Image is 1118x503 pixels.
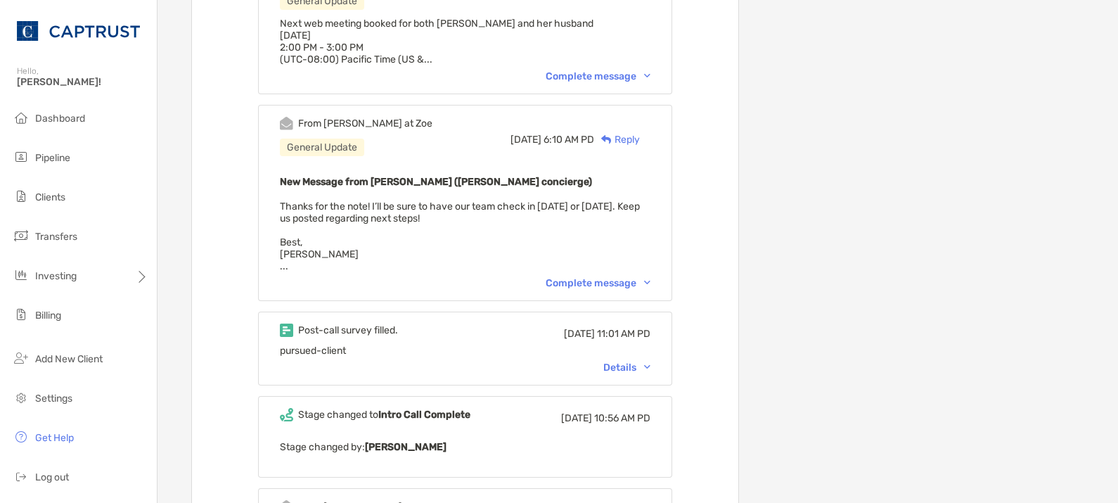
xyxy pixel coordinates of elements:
[13,428,30,445] img: get-help icon
[546,70,650,82] div: Complete message
[644,365,650,369] img: Chevron icon
[597,328,650,340] span: 11:01 AM PD
[280,176,592,188] b: New Message from [PERSON_NAME] ([PERSON_NAME] concierge)
[601,135,612,144] img: Reply icon
[35,231,77,243] span: Transfers
[280,139,364,156] div: General Update
[280,18,593,65] span: Next web meeting booked for both [PERSON_NAME] and her husband [DATE] 2:00 PM - 3:00 PM (UTC-08:0...
[13,188,30,205] img: clients icon
[644,74,650,78] img: Chevron icon
[35,113,85,125] span: Dashboard
[35,432,74,444] span: Get Help
[35,270,77,282] span: Investing
[280,438,650,456] p: Stage changed by:
[365,441,446,453] b: [PERSON_NAME]
[544,134,594,146] span: 6:10 AM PD
[13,468,30,485] img: logout icon
[280,324,293,337] img: Event icon
[510,134,541,146] span: [DATE]
[603,362,650,374] div: Details
[280,408,293,421] img: Event icon
[280,200,640,272] span: Thanks for the note! I’ll be sure to have our team check in [DATE] or [DATE]. Keep us posted rega...
[298,409,470,421] div: Stage changed to
[13,109,30,126] img: dashboard icon
[35,393,72,405] span: Settings
[35,310,61,321] span: Billing
[561,412,592,424] span: [DATE]
[35,353,103,365] span: Add New Client
[594,132,640,147] div: Reply
[13,306,30,323] img: billing icon
[546,277,650,289] div: Complete message
[35,471,69,483] span: Log out
[298,117,432,129] div: From [PERSON_NAME] at Zoe
[13,350,30,367] img: add_new_client icon
[564,328,595,340] span: [DATE]
[594,412,650,424] span: 10:56 AM PD
[13,227,30,244] img: transfers icon
[35,191,65,203] span: Clients
[13,389,30,406] img: settings icon
[280,345,346,357] span: pursued-client
[13,267,30,284] img: investing icon
[644,281,650,285] img: Chevron icon
[280,117,293,130] img: Event icon
[298,324,398,336] div: Post-call survey filled.
[35,152,70,164] span: Pipeline
[17,76,148,88] span: [PERSON_NAME]!
[378,409,470,421] b: Intro Call Complete
[13,148,30,165] img: pipeline icon
[17,6,140,56] img: CAPTRUST Logo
